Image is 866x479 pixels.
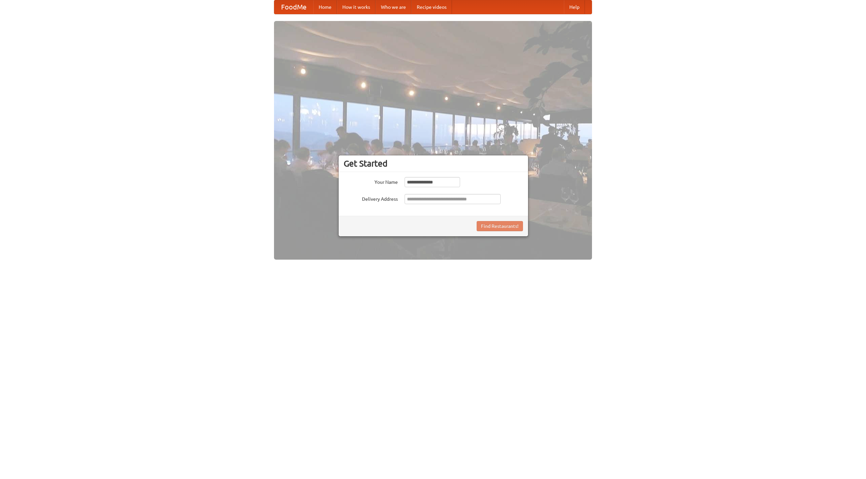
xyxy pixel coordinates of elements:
label: Delivery Address [344,194,398,202]
a: Help [564,0,585,14]
a: Home [313,0,337,14]
a: Recipe videos [411,0,452,14]
a: How it works [337,0,375,14]
a: Who we are [375,0,411,14]
a: FoodMe [274,0,313,14]
label: Your Name [344,177,398,186]
h3: Get Started [344,158,523,169]
button: Find Restaurants! [477,221,523,231]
